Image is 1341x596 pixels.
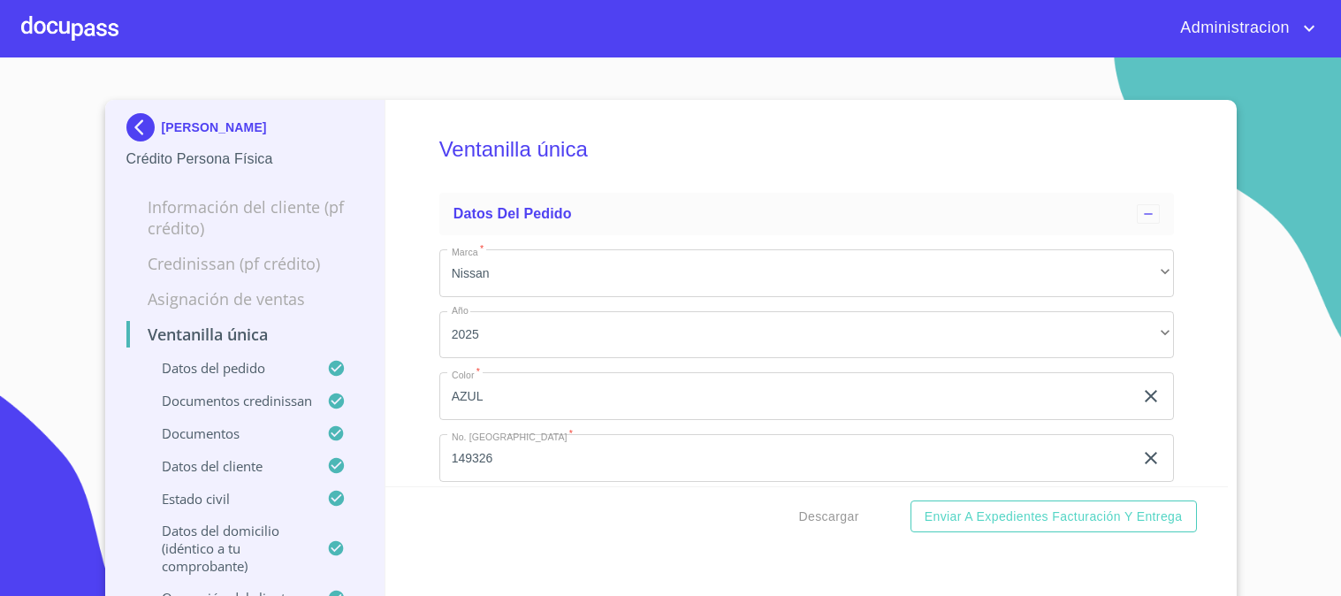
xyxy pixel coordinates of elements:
p: Documentos [126,424,328,442]
p: Asignación de Ventas [126,288,364,309]
button: clear input [1140,447,1162,469]
button: clear input [1140,386,1162,407]
p: Estado civil [126,490,328,508]
h5: Ventanilla única [439,113,1174,186]
p: Ventanilla única [126,324,364,345]
button: account of current user [1167,14,1320,42]
p: Datos del cliente [126,457,328,475]
span: Datos del pedido [453,206,572,221]
span: Enviar a Expedientes Facturación y Entrega [925,506,1183,528]
div: [PERSON_NAME] [126,113,364,149]
p: Documentos CrediNissan [126,392,328,409]
p: Datos del pedido [126,359,328,377]
div: Nissan [439,249,1174,297]
p: Datos del domicilio (idéntico a tu comprobante) [126,522,328,575]
span: Descargar [799,506,859,528]
p: Credinissan (PF crédito) [126,253,364,274]
div: 2025 [439,311,1174,359]
button: Enviar a Expedientes Facturación y Entrega [911,500,1197,533]
p: [PERSON_NAME] [162,120,267,134]
p: Crédito Persona Física [126,149,364,170]
span: Administracion [1167,14,1299,42]
img: Docupass spot blue [126,113,162,141]
div: Datos del pedido [439,193,1174,235]
p: Información del cliente (PF crédito) [126,196,364,239]
button: Descargar [792,500,866,533]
